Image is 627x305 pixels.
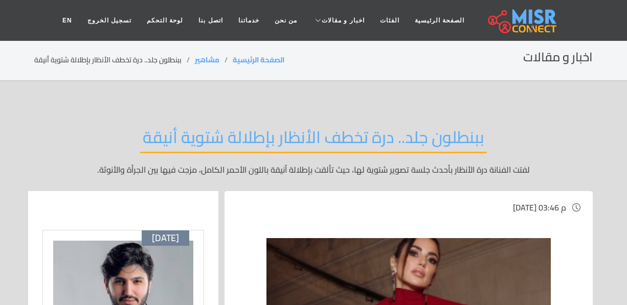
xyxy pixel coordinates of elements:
[372,11,407,30] a: الفئات
[267,11,305,30] a: من نحن
[140,127,487,153] h2: ببنطلون جلد.. درة تخطف الأنظار بإطلالة شتوية أنيقة
[152,232,179,244] span: [DATE]
[407,11,472,30] a: الصفحة الرئيسية
[195,53,219,66] a: مشاهير
[139,11,191,30] a: لوحة التحكم
[231,11,267,30] a: خدماتنا
[488,8,556,33] img: main.misr_connect
[34,163,593,176] p: لفتت الفنانة درة الأنظار بأحدث جلسة تصوير شتوية لها، حيث تألقت بإطلالة أنيقة باللون الأحمر الكامل...
[34,55,195,65] li: ببنطلون جلد.. درة تخطف الأنظار بإطلالة شتوية أنيقة
[322,16,365,25] span: اخبار و مقالات
[55,11,80,30] a: EN
[523,50,593,65] h2: اخبار و مقالات
[80,11,139,30] a: تسجيل الخروج
[191,11,230,30] a: اتصل بنا
[305,11,372,30] a: اخبار و مقالات
[513,200,566,215] span: [DATE] 03:46 م
[233,53,284,66] a: الصفحة الرئيسية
